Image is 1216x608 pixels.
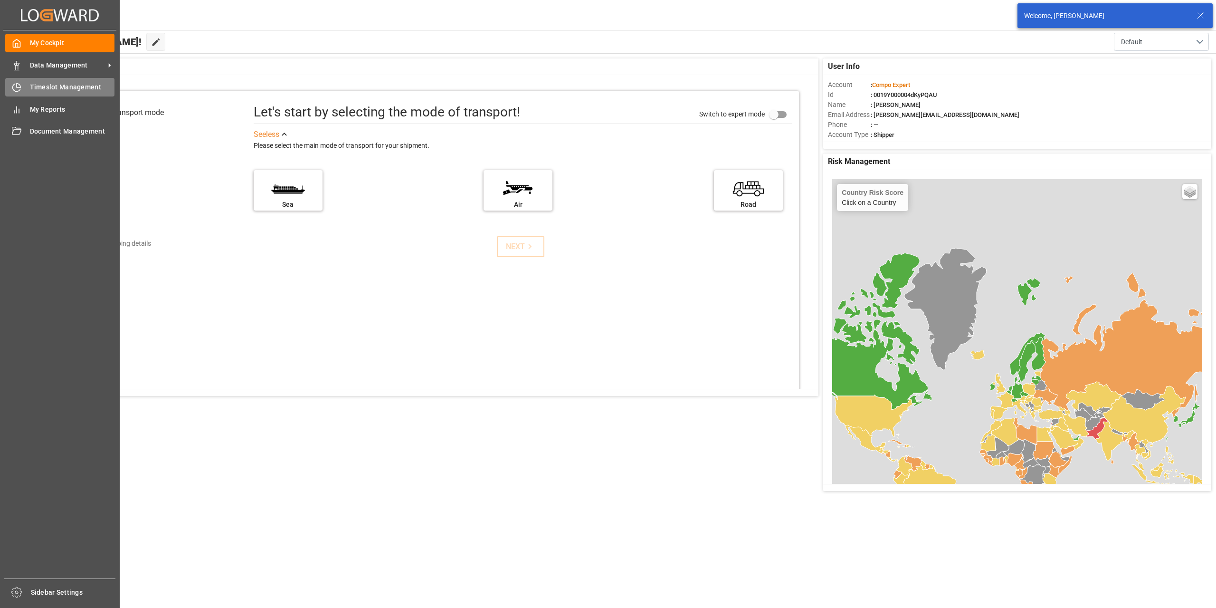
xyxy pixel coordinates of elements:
[30,82,115,92] span: Timeslot Management
[871,81,910,88] span: :
[258,200,318,210] div: Sea
[30,105,115,115] span: My Reports
[828,100,871,110] span: Name
[828,61,860,72] span: User Info
[254,129,279,140] div: See less
[871,131,894,138] span: : Shipper
[871,111,1019,118] span: : [PERSON_NAME][EMAIL_ADDRESS][DOMAIN_NAME]
[254,102,520,122] div: Let's start by selecting the mode of transport!
[90,107,164,118] div: Select transport mode
[506,241,535,252] div: NEXT
[842,189,903,196] h4: Country Risk Score
[719,200,778,210] div: Road
[5,100,114,118] a: My Reports
[828,80,871,90] span: Account
[1114,33,1209,51] button: open menu
[828,156,890,167] span: Risk Management
[871,91,937,98] span: : 0019Y000004dKyPQAU
[30,126,115,136] span: Document Management
[1121,37,1142,47] span: Default
[30,60,105,70] span: Data Management
[497,236,544,257] button: NEXT
[488,200,548,210] div: Air
[92,239,151,249] div: Add shipping details
[828,120,871,130] span: Phone
[828,90,871,100] span: Id
[31,588,116,598] span: Sidebar Settings
[1182,184,1197,199] a: Layers
[5,122,114,141] a: Document Management
[872,81,910,88] span: Compo Expert
[1024,11,1187,21] div: Welcome, [PERSON_NAME]
[871,121,878,128] span: : —
[828,110,871,120] span: Email Address
[828,130,871,140] span: Account Type
[5,34,114,52] a: My Cockpit
[699,110,765,118] span: Switch to expert mode
[254,140,792,152] div: Please select the main mode of transport for your shipment.
[5,78,114,97] a: Timeslot Management
[871,101,921,108] span: : [PERSON_NAME]
[842,189,903,206] div: Click on a Country
[30,38,115,48] span: My Cockpit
